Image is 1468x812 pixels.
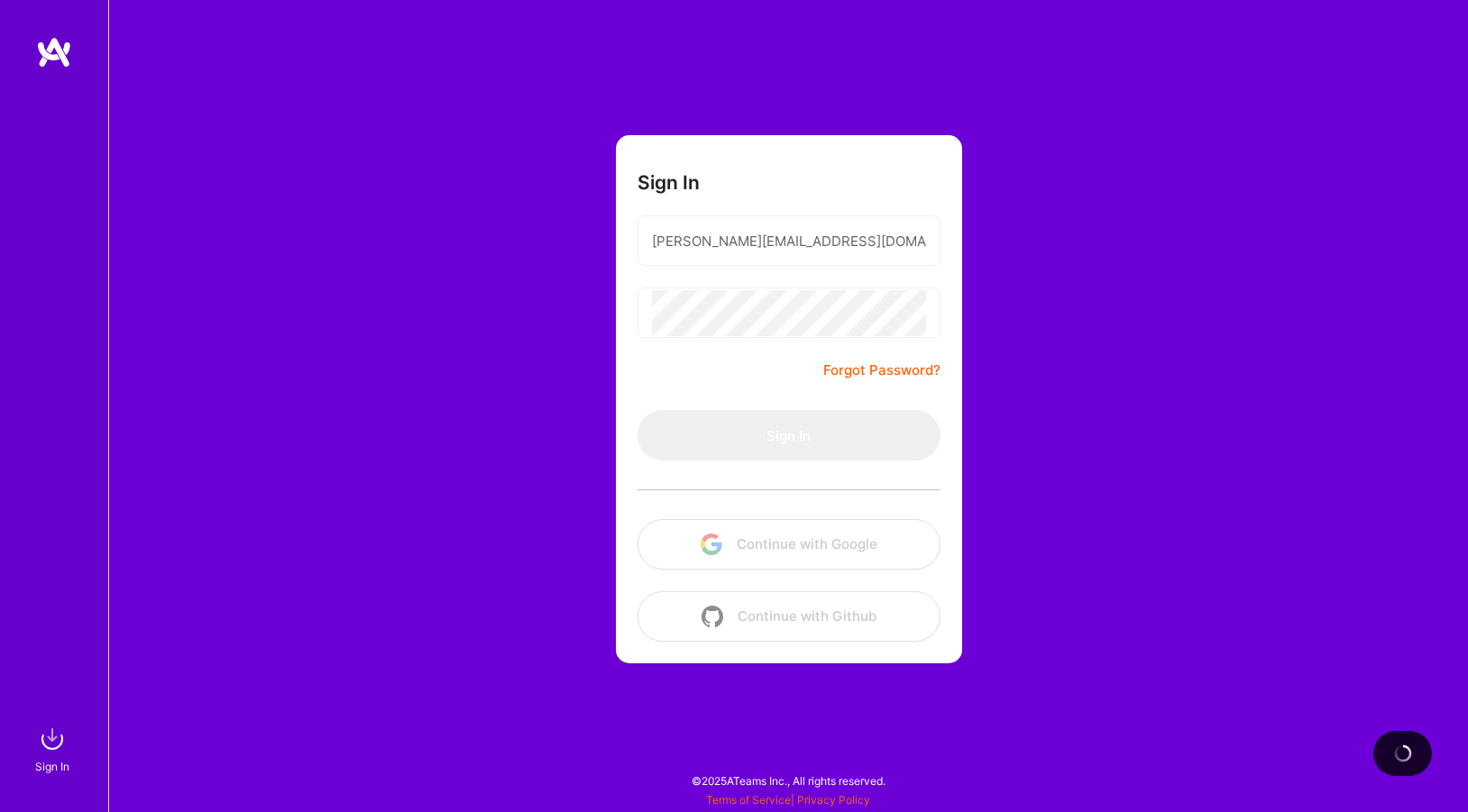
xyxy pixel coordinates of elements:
div: Sign In [35,757,69,776]
img: loading [1390,741,1416,766]
a: Privacy Policy [797,793,870,807]
button: Continue with Google [638,519,940,570]
a: sign inSign In [38,721,70,776]
img: logo [36,36,72,68]
a: Forgot Password? [823,360,940,381]
img: icon [702,606,723,627]
h3: Sign In [638,171,700,194]
button: Sign In [638,410,940,461]
button: Continue with Github [638,591,940,642]
div: © 2025 ATeams Inc., All rights reserved. [108,758,1468,803]
img: icon [701,534,722,555]
img: sign in [34,721,70,757]
span: | [706,793,870,807]
input: Email... [652,218,926,264]
a: Terms of Service [706,793,791,807]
